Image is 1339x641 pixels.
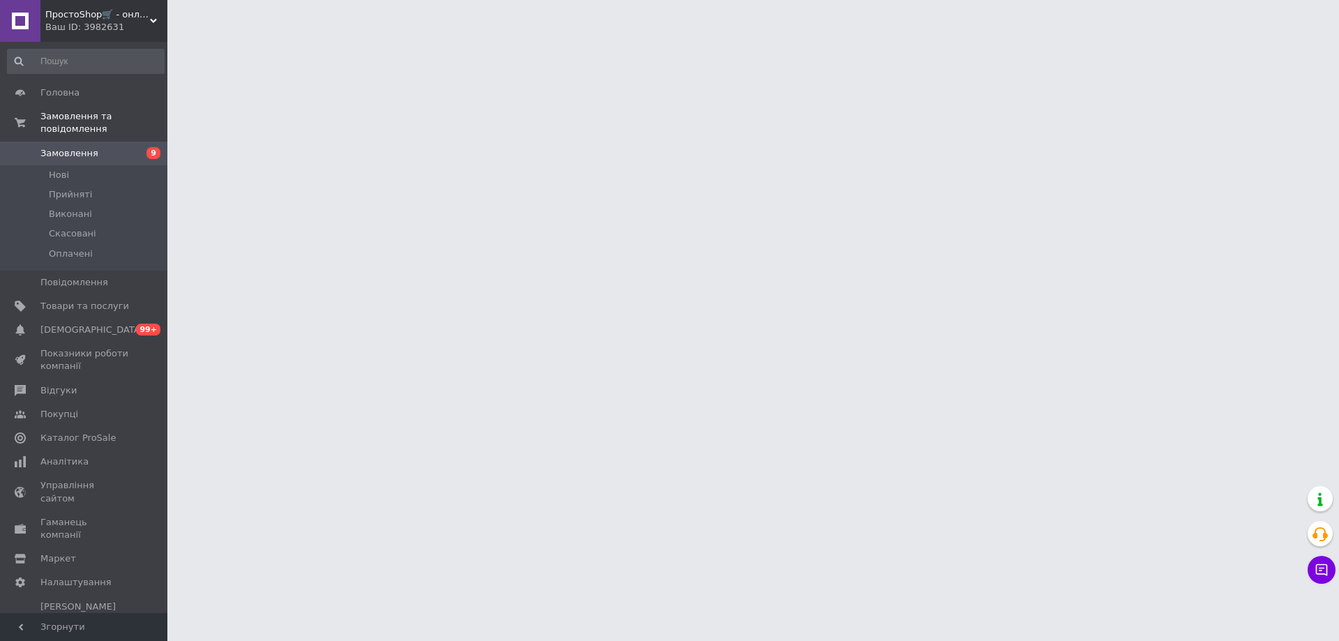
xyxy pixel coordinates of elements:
[40,432,116,444] span: Каталог ProSale
[40,384,77,397] span: Відгуки
[40,455,89,468] span: Аналітика
[49,248,93,260] span: Оплачені
[1308,556,1336,584] button: Чат з покупцем
[40,576,112,589] span: Налаштування
[40,479,129,504] span: Управління сайтом
[49,169,69,181] span: Нові
[40,552,76,565] span: Маркет
[49,188,92,201] span: Прийняті
[40,347,129,372] span: Показники роботи компанії
[40,516,129,541] span: Гаманець компанії
[40,276,108,289] span: Повідомлення
[40,86,80,99] span: Головна
[40,601,129,639] span: [PERSON_NAME] та рахунки
[40,300,129,312] span: Товари та послуги
[136,324,160,335] span: 99+
[40,147,98,160] span: Замовлення
[40,110,167,135] span: Замовлення та повідомлення
[40,408,78,421] span: Покупці
[45,21,167,33] div: Ваш ID: 3982631
[146,147,160,159] span: 9
[49,227,96,240] span: Скасовані
[7,49,165,74] input: Пошук
[45,8,150,21] span: ПростоShop🛒 - онлайн магазин простих товарів💡
[40,324,144,336] span: [DEMOGRAPHIC_DATA]
[49,208,92,220] span: Виконані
